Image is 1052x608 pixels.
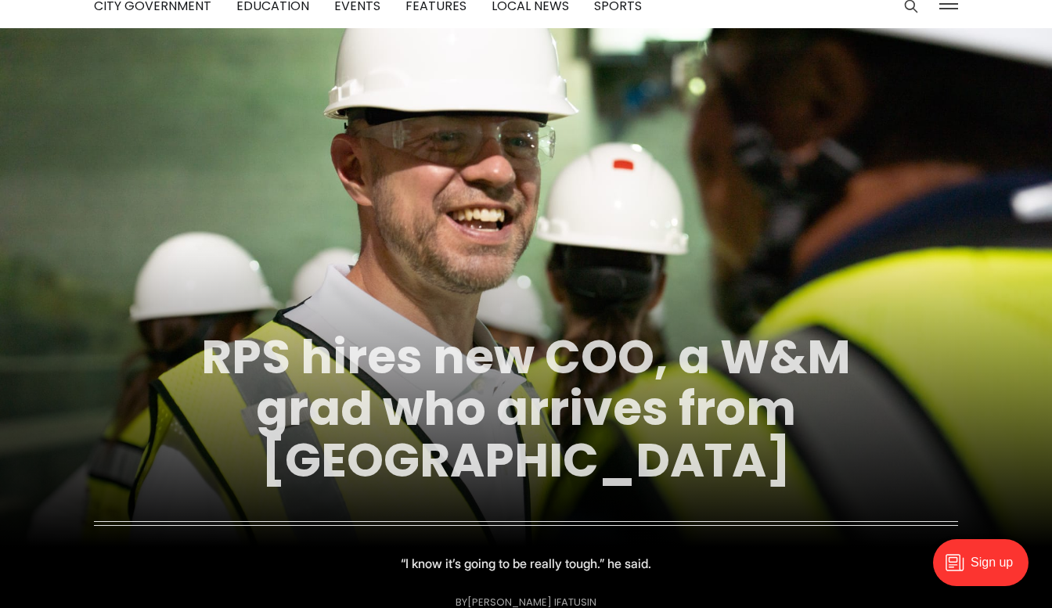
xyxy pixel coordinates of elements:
[201,324,851,493] a: RPS hires new COO, a W&M grad who arrives from [GEOGRAPHIC_DATA]
[401,552,651,574] p: “I know it’s going to be really tough.” he said.
[456,596,596,608] div: By
[920,531,1052,608] iframe: portal-trigger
